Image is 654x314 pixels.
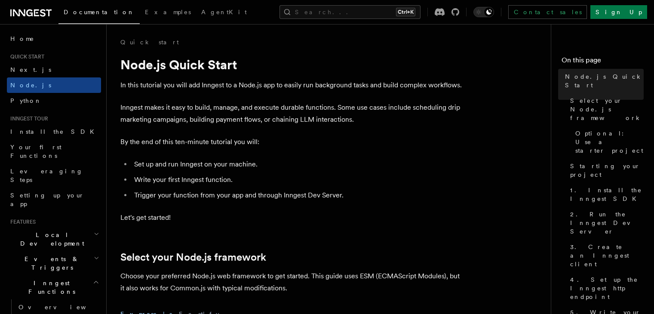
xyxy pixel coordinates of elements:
span: Local Development [7,231,94,248]
a: AgentKit [196,3,252,23]
a: Python [7,93,101,108]
p: By the end of this ten-minute tutorial you will: [120,136,464,148]
span: 4. Set up the Inngest http endpoint [570,275,644,301]
a: Your first Functions [7,139,101,163]
button: Toggle dark mode [473,7,494,17]
h4: On this page [562,55,644,69]
button: Inngest Functions [7,275,101,299]
a: Node.js Quick Start [562,69,644,93]
a: Select your Node.js framework [120,251,266,263]
span: 3. Create an Inngest client [570,243,644,268]
a: Documentation [58,3,140,24]
a: Setting up your app [7,188,101,212]
span: 2. Run the Inngest Dev Server [570,210,644,236]
a: 3. Create an Inngest client [567,239,644,272]
kbd: Ctrl+K [396,8,415,16]
span: Select your Node.js framework [570,96,644,122]
span: Install the SDK [10,128,99,135]
span: Node.js [10,82,51,89]
span: Overview [18,304,107,311]
a: Select your Node.js framework [567,93,644,126]
span: Examples [145,9,191,15]
span: Setting up your app [10,192,84,207]
button: Local Development [7,227,101,251]
button: Search...Ctrl+K [279,5,421,19]
a: 4. Set up the Inngest http endpoint [567,272,644,305]
span: 1. Install the Inngest SDK [570,186,644,203]
a: Install the SDK [7,124,101,139]
button: Events & Triggers [7,251,101,275]
span: Inngest tour [7,115,48,122]
li: Set up and run Inngest on your machine. [132,158,464,170]
p: Inngest makes it easy to build, manage, and execute durable functions. Some use cases include sch... [120,102,464,126]
a: Examples [140,3,196,23]
p: Choose your preferred Node.js web framework to get started. This guide uses ESM (ECMAScript Modul... [120,270,464,294]
span: Your first Functions [10,144,61,159]
a: Node.js [7,77,101,93]
p: In this tutorial you will add Inngest to a Node.js app to easily run background tasks and build c... [120,79,464,91]
a: 2. Run the Inngest Dev Server [567,206,644,239]
a: Starting your project [567,158,644,182]
a: Home [7,31,101,46]
a: Quick start [120,38,179,46]
h1: Node.js Quick Start [120,57,464,72]
a: Optional: Use a starter project [572,126,644,158]
span: Documentation [64,9,135,15]
li: Write your first Inngest function. [132,174,464,186]
a: Leveraging Steps [7,163,101,188]
span: Quick start [7,53,44,60]
a: Contact sales [508,5,587,19]
a: 1. Install the Inngest SDK [567,182,644,206]
span: AgentKit [201,9,247,15]
span: Inngest Functions [7,279,93,296]
a: Next.js [7,62,101,77]
span: Next.js [10,66,51,73]
a: Sign Up [590,5,647,19]
span: Starting your project [570,162,644,179]
span: Events & Triggers [7,255,94,272]
span: Node.js Quick Start [565,72,644,89]
p: Let's get started! [120,212,464,224]
li: Trigger your function from your app and through Inngest Dev Server. [132,189,464,201]
span: Python [10,97,42,104]
span: Features [7,219,36,225]
span: Home [10,34,34,43]
span: Optional: Use a starter project [575,129,644,155]
span: Leveraging Steps [10,168,83,183]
